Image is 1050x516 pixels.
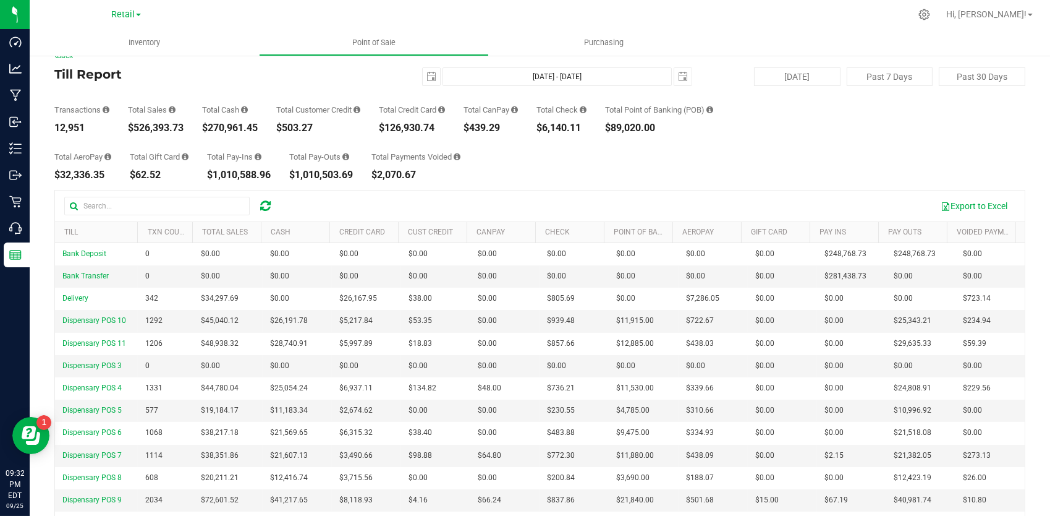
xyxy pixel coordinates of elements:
span: Purchasing [567,37,640,48]
span: $64.80 [478,450,501,462]
div: Transactions [54,106,109,114]
span: $0.00 [478,405,497,416]
span: $7,286.05 [686,293,719,304]
a: Point of Sale [259,30,488,56]
span: $273.13 [963,450,991,462]
a: Check [545,228,570,236]
i: Sum of all successful, non-voided payment transaction amounts using gift card as the payment method. [182,153,188,161]
span: Inventory [112,37,177,48]
span: $0.00 [409,360,428,372]
i: Count of all successful payment transactions, possibly including voids, refunds, and cash-back fr... [103,106,109,114]
span: $0.00 [409,405,428,416]
span: $772.30 [547,450,575,462]
span: $21,840.00 [617,494,654,506]
span: $0.00 [201,248,220,260]
span: $48,938.32 [201,338,239,350]
i: Sum of all voided payment transaction amounts (excluding tips and transaction fees) within the da... [454,153,460,161]
div: $1,010,503.69 [289,170,353,180]
span: $339.66 [686,382,714,394]
div: $89,020.00 [605,123,713,133]
span: $0.00 [270,293,289,304]
span: Dispensary POS 7 [62,451,122,460]
span: $21,569.65 [270,427,308,439]
span: $805.69 [547,293,575,304]
iframe: Resource center [12,417,49,454]
span: $0.00 [963,270,982,282]
a: Till [64,228,78,236]
i: Sum of all successful, non-voided payment transaction amounts (excluding tips and transaction fee... [169,106,176,114]
span: $10,996.92 [894,405,931,416]
span: $334.93 [686,427,714,439]
span: $134.82 [409,382,436,394]
input: Search... [64,197,250,215]
div: Total Sales [128,106,184,114]
div: $126,930.74 [379,123,445,133]
span: $38.00 [409,293,432,304]
span: 1292 [145,315,163,327]
span: $2.15 [824,450,844,462]
span: $0.00 [339,248,358,260]
iframe: Resource center unread badge [36,415,51,430]
div: $503.27 [276,123,360,133]
span: $0.00 [963,405,982,416]
span: $0.00 [270,248,289,260]
span: $0.00 [617,293,636,304]
inline-svg: Call Center [9,222,22,234]
i: Sum of all cash pay-ins added to tills within the date range. [255,153,261,161]
span: 608 [145,472,158,484]
span: $38,351.86 [201,450,239,462]
span: $0.00 [755,338,774,350]
span: $0.00 [824,405,844,416]
span: $26,191.78 [270,315,308,327]
span: 1331 [145,382,163,394]
div: Total Cash [202,106,258,114]
span: $0.00 [824,382,844,394]
span: $438.03 [686,338,714,350]
span: $0.00 [755,248,774,260]
span: select [423,68,440,85]
span: $45,040.12 [201,315,239,327]
inline-svg: Outbound [9,169,22,181]
span: $736.21 [547,382,575,394]
div: $6,140.11 [536,123,586,133]
span: $0.00 [686,248,705,260]
div: 12,951 [54,123,109,133]
span: $4.16 [409,494,428,506]
span: $40,981.74 [894,494,931,506]
div: $62.52 [130,170,188,180]
inline-svg: Analytics [9,62,22,75]
span: $3,690.00 [617,472,650,484]
div: Total Point of Banking (POB) [605,106,713,114]
span: $3,490.66 [339,450,373,462]
span: $6,937.11 [339,382,373,394]
span: $0.00 [201,270,220,282]
span: $0.00 [963,360,982,372]
span: $10.80 [963,494,986,506]
span: 0 [145,270,150,282]
inline-svg: Dashboard [9,36,22,48]
span: $0.00 [755,315,774,327]
div: $2,070.67 [371,170,460,180]
span: Point of Sale [336,37,412,48]
span: $857.66 [547,338,575,350]
span: $0.00 [617,360,636,372]
i: Sum of all cash pay-outs removed from tills within the date range. [342,153,349,161]
span: $67.19 [824,494,848,506]
span: $8,118.93 [339,494,373,506]
a: Cust Credit [408,228,453,236]
span: $0.00 [755,405,774,416]
span: $53.35 [409,315,432,327]
span: $11,530.00 [617,382,654,394]
a: Purchasing [489,30,718,56]
span: $0.00 [824,338,844,350]
span: $3,715.56 [339,472,373,484]
inline-svg: Manufacturing [9,89,22,101]
a: Credit Card [339,228,385,236]
span: $229.56 [963,382,991,394]
span: $0.00 [547,360,566,372]
a: Cash [271,228,290,236]
span: $38,217.18 [201,427,239,439]
span: $0.00 [270,360,289,372]
span: $48.00 [478,382,501,394]
span: $248,768.73 [824,248,866,260]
